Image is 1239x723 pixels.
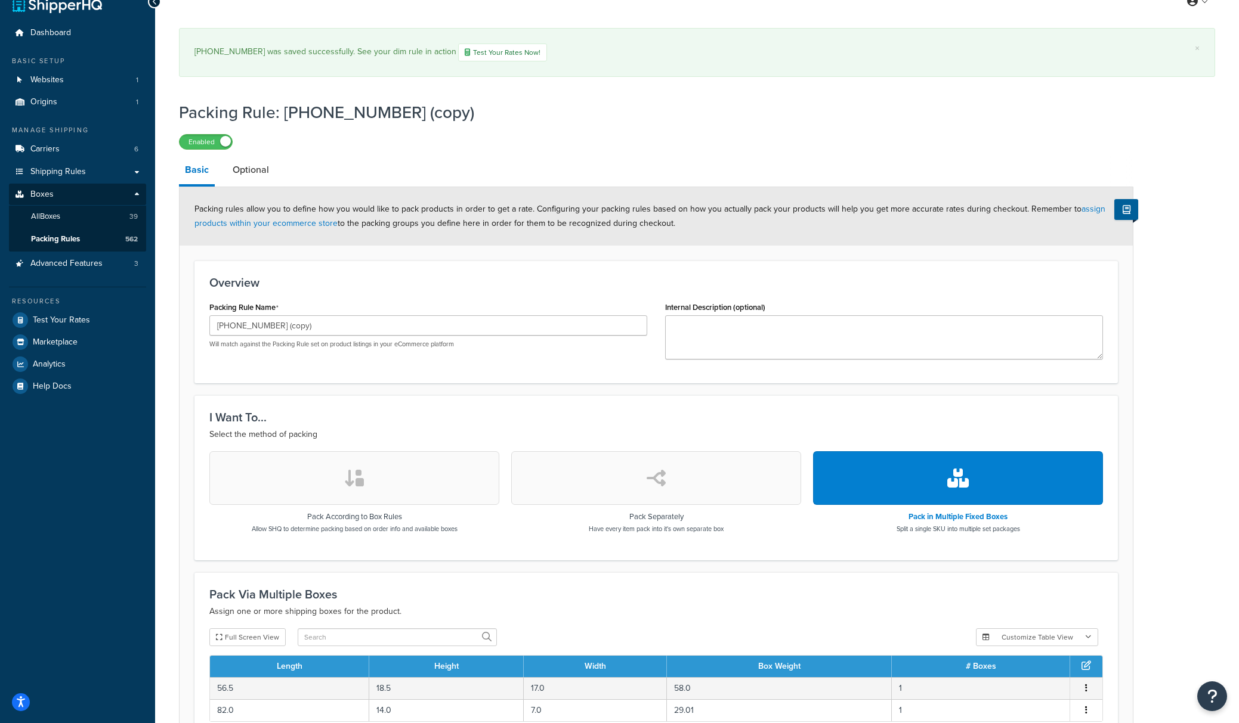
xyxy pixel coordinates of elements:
[892,677,1070,699] td: 1
[209,411,1103,424] h3: I Want To...
[33,381,72,392] span: Help Docs
[129,212,138,222] span: 39
[33,359,66,370] span: Analytics
[897,524,1020,533] p: Split a single SKU into multiple set packages
[209,427,1103,442] p: Select the method of packing
[892,699,1070,721] td: 1
[897,513,1020,521] h3: Pack in Multiple Fixed Boxes
[589,513,724,521] h3: Pack Separately
[33,315,90,325] span: Test Your Rates
[9,331,146,353] a: Marketplace
[30,190,54,200] span: Boxes
[667,677,892,699] td: 58.0
[9,91,146,113] a: Origins1
[30,75,64,85] span: Websites
[369,656,524,677] th: Height
[524,677,667,699] td: 17.0
[194,203,1105,229] span: Packing rules allow you to define how you would like to pack products in order to get a rate. Con...
[9,125,146,135] div: Manage Shipping
[209,628,286,646] button: Full Screen View
[31,234,80,244] span: Packing Rules
[1197,681,1227,711] button: Open Resource Center
[9,353,146,375] a: Analytics
[180,135,232,149] label: Enabled
[179,156,215,187] a: Basic
[524,656,667,677] th: Width
[30,144,60,154] span: Carriers
[9,376,146,397] a: Help Docs
[298,628,497,646] input: Search
[136,97,138,107] span: 1
[9,69,146,91] a: Websites1
[892,656,1070,677] th: # Boxes
[976,628,1098,646] button: Customize Table View
[30,97,57,107] span: Origins
[9,228,146,250] li: Packing Rules
[9,206,146,228] a: AllBoxes39
[209,604,1103,619] p: Assign one or more shipping boxes for the product.
[524,699,667,721] td: 7.0
[252,524,458,533] p: Allow SHQ to determine packing based on order info and available boxes
[9,138,146,160] a: Carriers6
[589,524,724,533] p: Have every item pack into it's own separate box
[9,138,146,160] li: Carriers
[227,156,275,184] a: Optional
[194,44,1200,61] div: [PHONE_NUMBER] was saved successfully. See your dim rule in action
[30,167,86,177] span: Shipping Rules
[665,303,765,312] label: Internal Description (optional)
[209,340,647,349] p: Will match against the Packing Rule set on product listings in your eCommerce platform
[9,253,146,275] a: Advanced Features3
[9,228,146,250] a: Packing Rules562
[667,699,892,721] td: 29.01
[1195,44,1200,53] a: ×
[210,699,369,721] td: 82.0
[209,303,279,312] label: Packing Rule Name
[9,184,146,206] a: Boxes
[125,234,138,244] span: 562
[369,677,524,699] td: 18.5
[9,161,146,183] a: Shipping Rules
[458,44,547,61] a: Test Your Rates Now!
[210,677,369,699] td: 56.5
[30,259,103,269] span: Advanced Features
[9,296,146,306] div: Resources
[9,253,146,275] li: Advanced Features
[179,101,1119,124] h1: Packing Rule: [PHONE_NUMBER] (copy)
[134,259,138,269] span: 3
[369,699,524,721] td: 14.0
[1114,199,1138,220] button: Show Help Docs
[30,28,71,38] span: Dashboard
[9,22,146,44] a: Dashboard
[9,91,146,113] li: Origins
[252,513,458,521] h3: Pack According to Box Rules
[9,56,146,66] div: Basic Setup
[31,212,60,222] span: All Boxes
[9,184,146,252] li: Boxes
[9,69,146,91] li: Websites
[209,276,1103,289] h3: Overview
[134,144,138,154] span: 6
[209,588,1103,601] h3: Pack Via Multiple Boxes
[210,656,369,677] th: Length
[33,337,78,347] span: Marketplace
[9,309,146,331] a: Test Your Rates
[667,656,892,677] th: Box Weight
[136,75,138,85] span: 1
